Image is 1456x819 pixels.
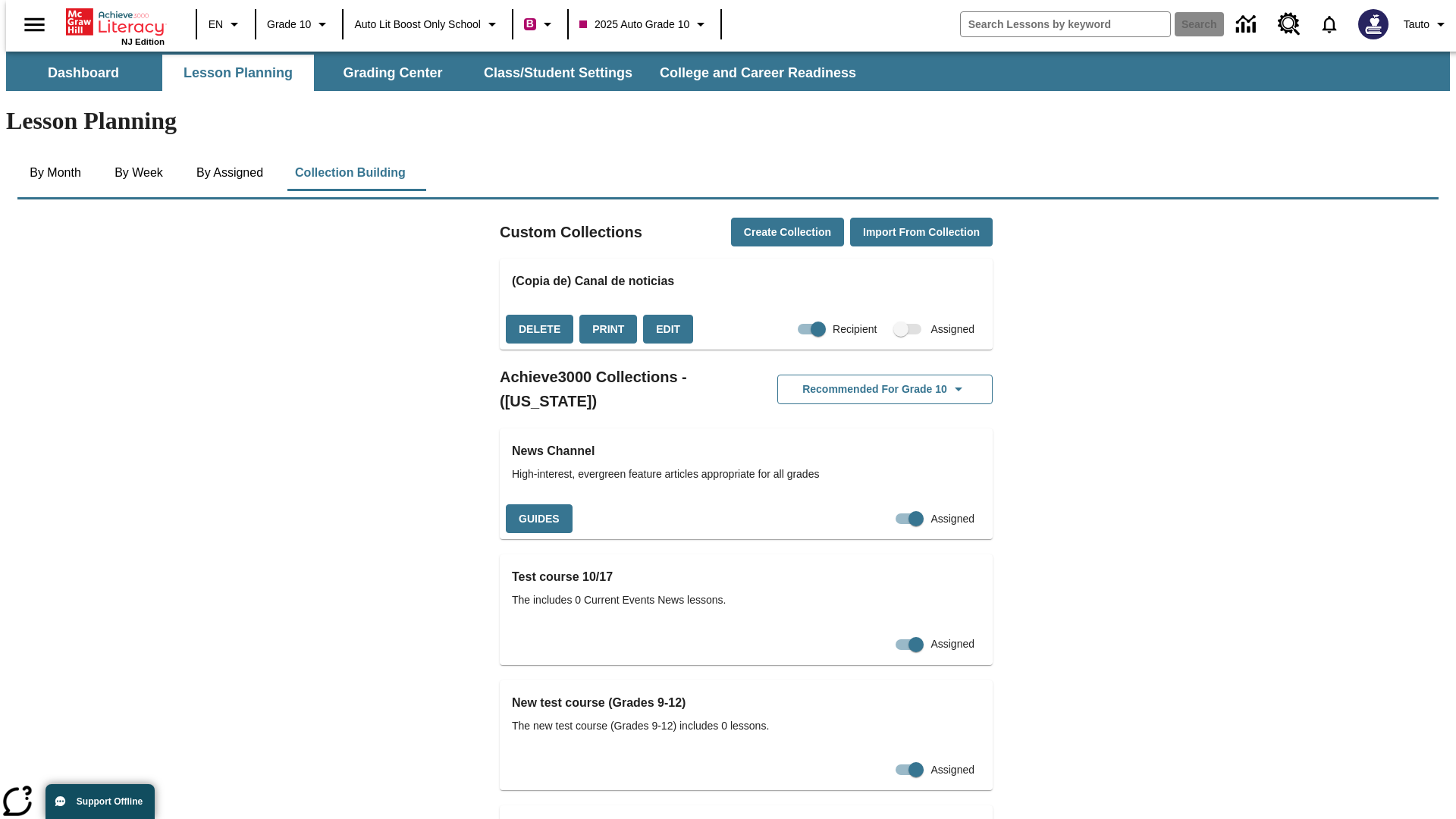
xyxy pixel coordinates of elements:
a: Resource Center, Will open in new tab [1269,4,1310,45]
span: Assigned [930,636,974,652]
button: Edit [643,315,693,344]
span: The includes 0 Current Events News lessons. [512,592,981,608]
h3: News Channel [512,441,981,462]
a: Notifications [1310,5,1349,44]
button: Create Collection [731,218,844,247]
input: search field [961,12,1170,36]
button: Print, will open in a new window [579,315,637,344]
span: Auto Lit Boost only School [354,17,481,33]
button: Class/Student Settings [472,55,645,91]
span: EN [209,17,223,33]
span: Support Offline [77,796,143,807]
h3: Test course 10/17 [512,566,981,588]
button: Import from Collection [850,218,993,247]
span: 2025 Auto Grade 10 [579,17,689,33]
span: Recipient [833,322,877,337]
span: Tauto [1404,17,1429,33]
span: B [526,14,534,33]
h3: New test course (Grades 9-12) [512,692,981,714]
span: High-interest, evergreen feature articles appropriate for all grades [512,466,981,482]
span: Assigned [930,322,974,337]
button: By Assigned [184,155,275,191]
h2: Custom Collections [500,220,642,244]
button: By Week [101,155,177,191]
button: Collection Building [283,155,418,191]
button: Language: EN, Select a language [202,11,250,38]
button: Lesson Planning [162,55,314,91]
div: SubNavbar [6,55,870,91]
button: Boost Class color is violet red. Change class color [518,11,563,38]
div: SubNavbar [6,52,1450,91]
button: Open side menu [12,2,57,47]
a: Home [66,7,165,37]
button: School: Auto Lit Boost only School, Select your school [348,11,507,38]
button: Recommended for Grade 10 [777,375,993,404]
button: Grading Center [317,55,469,91]
button: Delete [506,315,573,344]
h1: Lesson Planning [6,107,1450,135]
button: Class: 2025 Auto Grade 10, Select your class [573,11,716,38]
button: Grade: Grade 10, Select a grade [261,11,337,38]
h3: (Copia de) Canal de noticias [512,271,981,292]
span: Grade 10 [267,17,311,33]
button: Select a new avatar [1349,5,1398,44]
button: College and Career Readiness [648,55,868,91]
button: Guides [506,504,573,534]
button: By Month [17,155,93,191]
span: Assigned [930,762,974,778]
span: The new test course (Grades 9-12) includes 0 lessons. [512,718,981,734]
div: Home [66,5,165,46]
span: NJ Edition [121,37,165,46]
button: Dashboard [8,55,159,91]
h2: Achieve3000 Collections - ([US_STATE]) [500,365,746,413]
img: Avatar [1358,9,1389,39]
button: Support Offline [45,784,155,819]
span: Assigned [930,511,974,527]
a: Data Center [1227,4,1269,45]
button: Profile/Settings [1398,11,1456,38]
